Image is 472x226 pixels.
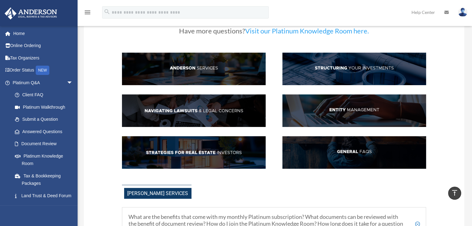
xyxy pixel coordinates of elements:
[122,136,266,169] img: StratsRE_hdr
[282,53,426,85] img: StructInv_hdr
[122,53,266,85] img: AndServ_hdr
[67,76,79,89] span: arrow_drop_down
[9,189,82,202] a: Land Trust & Deed Forum
[3,7,59,20] img: Anderson Advisors Platinum Portal
[9,170,82,189] a: Tax & Bookkeeping Packages
[124,188,191,199] span: [PERSON_NAME] Services
[4,27,82,40] a: Home
[122,94,266,127] img: NavLaw_hdr
[9,125,82,138] a: Answered Questions
[104,8,110,15] i: search
[9,113,82,126] a: Submit a Question
[448,187,461,200] a: vertical_align_top
[9,150,82,170] a: Platinum Knowledge Room
[4,64,82,77] a: Order StatusNEW
[4,76,82,89] a: Platinum Q&Aarrow_drop_down
[282,136,426,169] img: GenFAQ_hdr
[9,101,82,113] a: Platinum Walkthrough
[245,27,369,38] a: Visit our Platinum Knowledge Room here.
[282,94,426,127] img: EntManag_hdr
[458,8,467,17] img: User Pic
[84,11,91,16] a: menu
[4,52,82,64] a: Tax Organizers
[9,138,82,150] a: Document Review
[9,202,82,214] a: Portal Feedback
[9,89,79,101] a: Client FAQ
[451,189,458,197] i: vertical_align_top
[122,28,426,37] h3: Have more questions?
[4,40,82,52] a: Online Ordering
[84,9,91,16] i: menu
[36,66,49,75] div: NEW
